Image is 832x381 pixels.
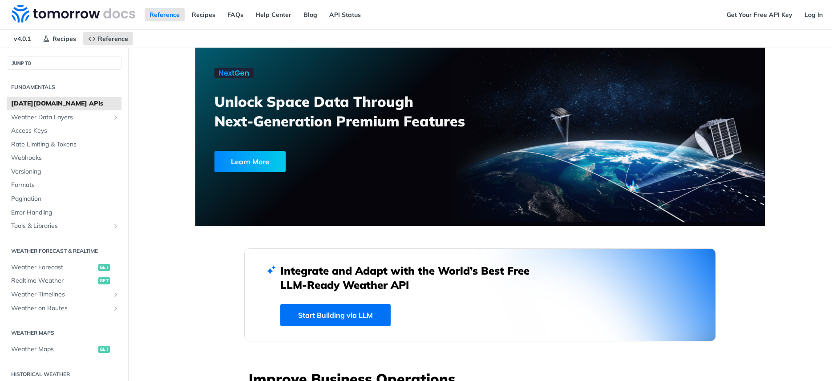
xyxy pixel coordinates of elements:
span: Tools & Libraries [11,222,110,231]
a: Weather Data LayersShow subpages for Weather Data Layers [7,111,121,124]
span: Weather on Routes [11,304,110,313]
div: Learn More [214,151,286,172]
a: Formats [7,178,121,192]
span: v4.0.1 [9,32,36,45]
a: Reference [83,32,133,45]
a: Access Keys [7,124,121,138]
a: Get Your Free API Key [722,8,797,21]
a: [DATE][DOMAIN_NAME] APIs [7,97,121,110]
a: Start Building via LLM [280,304,391,326]
span: Weather Maps [11,345,96,354]
h2: Fundamentals [7,83,121,91]
a: Weather TimelinesShow subpages for Weather Timelines [7,288,121,301]
a: Error Handling [7,206,121,219]
span: Pagination [11,195,119,203]
a: Weather Mapsget [7,343,121,356]
a: Tools & LibrariesShow subpages for Tools & Libraries [7,219,121,233]
span: get [98,277,110,284]
a: Weather Forecastget [7,261,121,274]
span: Formats [11,181,119,190]
span: [DATE][DOMAIN_NAME] APIs [11,99,119,108]
span: get [98,264,110,271]
span: get [98,346,110,353]
h2: Historical Weather [7,370,121,378]
button: Show subpages for Tools & Libraries [112,223,119,230]
span: Weather Timelines [11,290,110,299]
img: NextGen [214,68,254,78]
span: Weather Data Layers [11,113,110,122]
a: Realtime Weatherget [7,274,121,288]
span: Webhooks [11,154,119,162]
span: Weather Forecast [11,263,96,272]
h3: Unlock Space Data Through Next-Generation Premium Features [214,92,490,131]
a: Blog [299,8,322,21]
span: Access Keys [11,126,119,135]
a: Help Center [250,8,296,21]
a: Pagination [7,192,121,206]
a: API Status [324,8,366,21]
span: Reference [98,35,128,43]
h2: Weather Forecast & realtime [7,247,121,255]
a: Weather on RoutesShow subpages for Weather on Routes [7,302,121,315]
a: Reference [145,8,185,21]
a: Webhooks [7,151,121,165]
h2: Integrate and Adapt with the World’s Best Free LLM-Ready Weather API [280,263,543,292]
h2: Weather Maps [7,329,121,337]
img: Tomorrow.io Weather API Docs [12,5,135,23]
a: Learn More [214,151,435,172]
a: Recipes [38,32,81,45]
button: Show subpages for Weather Timelines [112,291,119,298]
span: Error Handling [11,208,119,217]
a: Versioning [7,165,121,178]
a: FAQs [222,8,248,21]
a: Log In [800,8,828,21]
a: Recipes [187,8,220,21]
button: Show subpages for Weather on Routes [112,305,119,312]
span: Realtime Weather [11,276,96,285]
span: Recipes [53,35,76,43]
button: Show subpages for Weather Data Layers [112,114,119,121]
button: JUMP TO [7,57,121,70]
span: Versioning [11,167,119,176]
span: Rate Limiting & Tokens [11,140,119,149]
a: Rate Limiting & Tokens [7,138,121,151]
